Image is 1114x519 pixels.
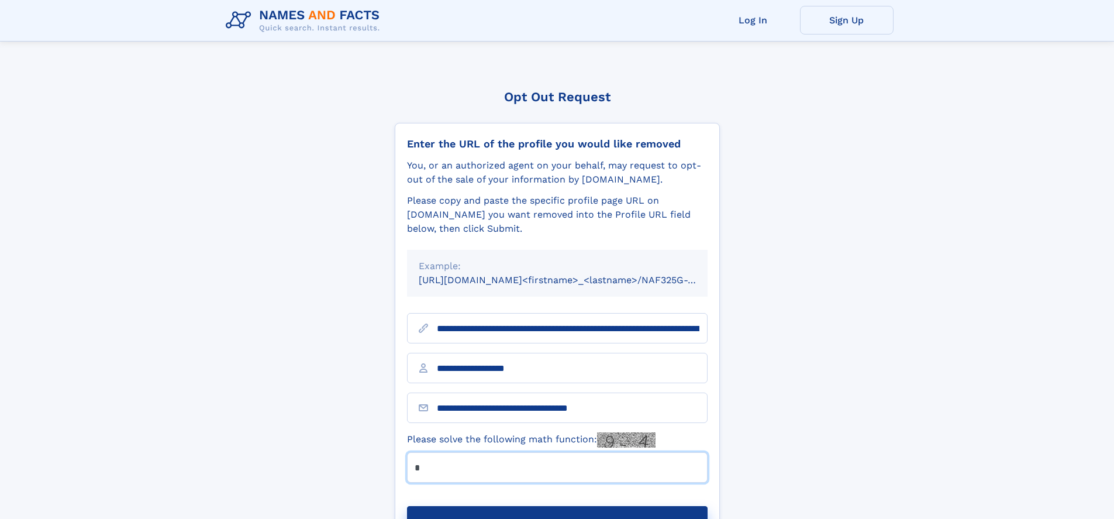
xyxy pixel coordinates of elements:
[419,259,696,273] div: Example:
[221,5,389,36] img: Logo Names and Facts
[800,6,894,35] a: Sign Up
[419,274,730,286] small: [URL][DOMAIN_NAME]<firstname>_<lastname>/NAF325G-xxxxxxxx
[407,432,656,448] label: Please solve the following math function:
[407,194,708,236] div: Please copy and paste the specific profile page URL on [DOMAIN_NAME] you want removed into the Pr...
[395,90,720,104] div: Opt Out Request
[407,159,708,187] div: You, or an authorized agent on your behalf, may request to opt-out of the sale of your informatio...
[706,6,800,35] a: Log In
[407,138,708,150] div: Enter the URL of the profile you would like removed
